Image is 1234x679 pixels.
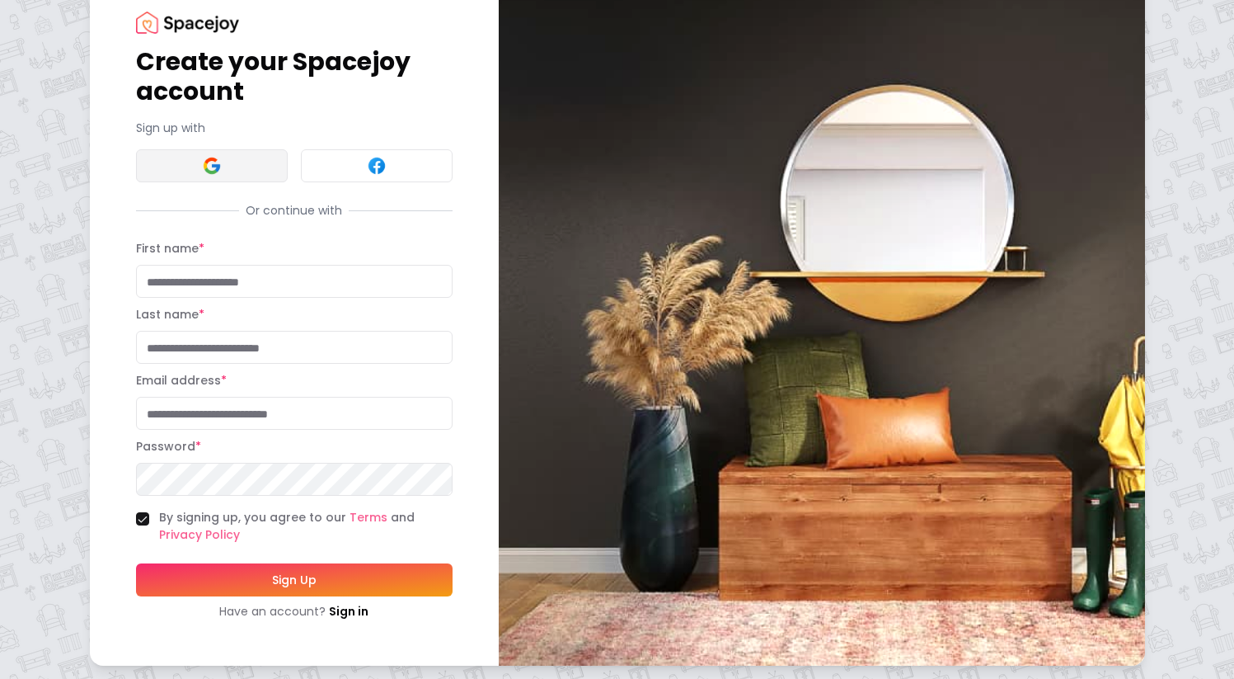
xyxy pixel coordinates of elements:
label: First name [136,240,204,257]
img: Spacejoy Logo [136,12,239,34]
a: Sign in [329,603,368,620]
label: Last name [136,306,204,323]
h1: Create your Spacejoy account [136,47,453,106]
a: Privacy Policy [159,526,240,543]
a: Terms [350,509,387,526]
p: Sign up with [136,120,453,136]
img: Facebook signin [367,156,387,176]
label: Password [136,438,201,455]
button: Sign Up [136,563,453,596]
label: Email address [136,372,227,389]
img: Google signin [202,156,222,176]
div: Have an account? [136,603,453,620]
label: By signing up, you agree to our and [159,509,453,544]
span: Or continue with [239,202,349,219]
